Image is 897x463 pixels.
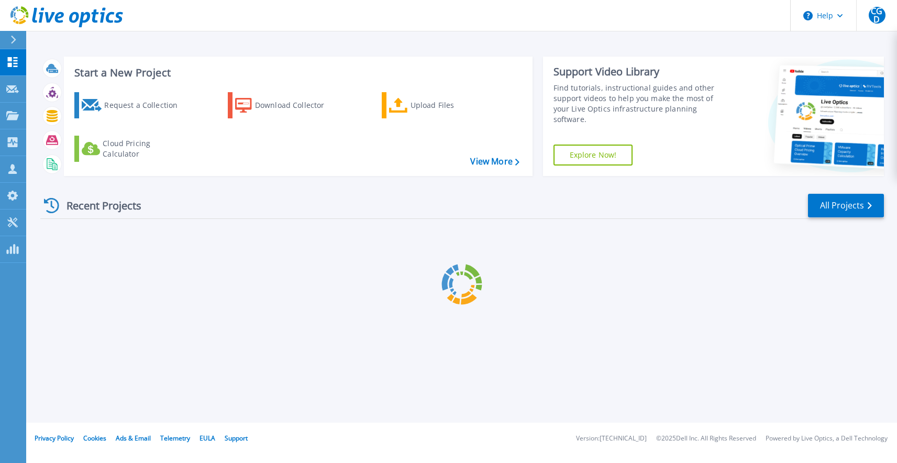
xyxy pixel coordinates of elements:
[160,434,190,443] a: Telemetry
[553,145,633,166] a: Explore Now!
[656,435,756,442] li: © 2025 Dell Inc. All Rights Reserved
[35,434,74,443] a: Privacy Policy
[411,95,494,116] div: Upload Files
[104,95,188,116] div: Request a Collection
[116,434,151,443] a: Ads & Email
[200,434,215,443] a: EULA
[40,193,156,218] div: Recent Projects
[766,435,888,442] li: Powered by Live Optics, a Dell Technology
[470,157,519,167] a: View More
[103,138,186,159] div: Cloud Pricing Calculator
[869,7,885,24] span: CGD
[553,83,726,125] div: Find tutorials, instructional guides and other support videos to help you make the most of your L...
[808,194,884,217] a: All Projects
[228,92,345,118] a: Download Collector
[74,136,191,162] a: Cloud Pricing Calculator
[74,67,519,79] h3: Start a New Project
[576,435,647,442] li: Version: [TECHNICAL_ID]
[553,65,726,79] div: Support Video Library
[225,434,248,443] a: Support
[382,92,499,118] a: Upload Files
[83,434,106,443] a: Cookies
[74,92,191,118] a: Request a Collection
[255,95,339,116] div: Download Collector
